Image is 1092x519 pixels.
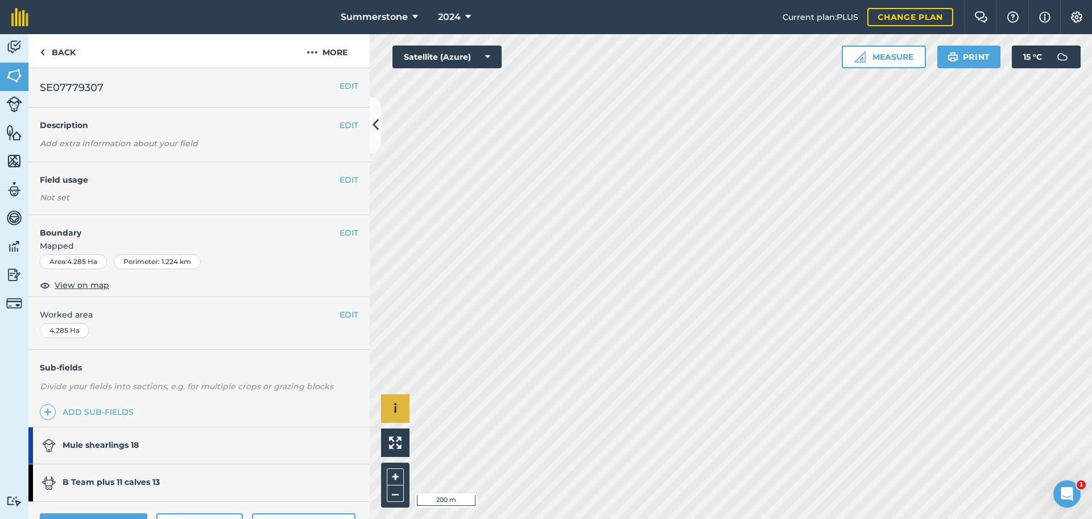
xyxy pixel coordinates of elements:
h4: Sub-fields [28,361,370,374]
img: svg+xml;base64,PD94bWwgdmVyc2lvbj0iMS4wIiBlbmNvZGluZz0idXRmLTgiPz4KPCEtLSBHZW5lcmF0b3I6IEFkb2JlIE... [6,209,22,226]
button: EDIT [340,174,358,186]
img: svg+xml;base64,PHN2ZyB4bWxucz0iaHR0cDovL3d3dy53My5vcmcvMjAwMC9zdmciIHdpZHRoPSI1NiIgaGVpZ2h0PSI2MC... [6,124,22,141]
button: EDIT [340,119,358,131]
a: Mule shearlings 18 [28,427,358,464]
img: svg+xml;base64,PD94bWwgdmVyc2lvbj0iMS4wIiBlbmNvZGluZz0idXRmLTgiPz4KPCEtLSBHZW5lcmF0b3I6IEFkb2JlIE... [6,295,22,311]
iframe: Intercom live chat [1053,480,1081,508]
strong: B Team plus 11 calves 13 [63,477,160,487]
img: svg+xml;base64,PHN2ZyB4bWxucz0iaHR0cDovL3d3dy53My5vcmcvMjAwMC9zdmciIHdpZHRoPSIxNyIgaGVpZ2h0PSIxNy... [1039,10,1050,24]
span: View on map [55,279,109,291]
span: SE07779307 [40,80,104,96]
img: svg+xml;base64,PD94bWwgdmVyc2lvbj0iMS4wIiBlbmNvZGluZz0idXRmLTgiPz4KPCEtLSBHZW5lcmF0b3I6IEFkb2JlIE... [42,439,56,452]
span: 1 [1077,480,1086,489]
button: EDIT [340,80,358,92]
a: Back [28,34,87,68]
a: B Team plus 11 calves 13 [28,464,358,501]
strong: Mule shearlings 18 [63,440,139,450]
div: Not set [40,192,358,203]
button: EDIT [340,226,358,239]
button: View on map [40,278,109,292]
span: Mapped [28,240,370,252]
button: Measure [842,46,926,68]
img: svg+xml;base64,PD94bWwgdmVyc2lvbj0iMS4wIiBlbmNvZGluZz0idXRmLTgiPz4KPCEtLSBHZW5lcmF0b3I6IEFkb2JlIE... [6,496,22,506]
span: 15 ° C [1023,46,1042,68]
img: svg+xml;base64,PD94bWwgdmVyc2lvbj0iMS4wIiBlbmNvZGluZz0idXRmLTgiPz4KPCEtLSBHZW5lcmF0b3I6IEFkb2JlIE... [1051,46,1074,68]
img: svg+xml;base64,PHN2ZyB4bWxucz0iaHR0cDovL3d3dy53My5vcmcvMjAwMC9zdmciIHdpZHRoPSI1NiIgaGVpZ2h0PSI2MC... [6,153,22,170]
em: Add extra information about your field [40,138,198,149]
button: More [284,34,370,68]
img: svg+xml;base64,PD94bWwgdmVyc2lvbj0iMS4wIiBlbmNvZGluZz0idXRmLTgiPz4KPCEtLSBHZW5lcmF0b3I6IEFkb2JlIE... [6,238,22,255]
button: EDIT [340,308,358,321]
button: Print [937,46,1001,68]
img: svg+xml;base64,PHN2ZyB4bWxucz0iaHR0cDovL3d3dy53My5vcmcvMjAwMC9zdmciIHdpZHRoPSIyMCIgaGVpZ2h0PSIyNC... [307,46,318,59]
img: svg+xml;base64,PHN2ZyB4bWxucz0iaHR0cDovL3d3dy53My5vcmcvMjAwMC9zdmciIHdpZHRoPSI5IiBoZWlnaHQ9IjI0Ii... [40,46,45,59]
h4: Boundary [28,215,340,239]
img: Two speech bubbles overlapping with the left bubble in the forefront [974,11,988,23]
button: + [387,468,404,485]
img: svg+xml;base64,PD94bWwgdmVyc2lvbj0iMS4wIiBlbmNvZGluZz0idXRmLTgiPz4KPCEtLSBHZW5lcmF0b3I6IEFkb2JlIE... [42,476,56,490]
h4: Description [40,119,358,131]
a: Change plan [867,8,953,26]
img: svg+xml;base64,PD94bWwgdmVyc2lvbj0iMS4wIiBlbmNvZGluZz0idXRmLTgiPz4KPCEtLSBHZW5lcmF0b3I6IEFkb2JlIE... [6,39,22,56]
div: Area : 4.285 Ha [40,254,107,269]
img: svg+xml;base64,PHN2ZyB4bWxucz0iaHR0cDovL3d3dy53My5vcmcvMjAwMC9zdmciIHdpZHRoPSI1NiIgaGVpZ2h0PSI2MC... [6,67,22,84]
h4: Field usage [40,174,340,186]
img: svg+xml;base64,PHN2ZyB4bWxucz0iaHR0cDovL3d3dy53My5vcmcvMjAwMC9zdmciIHdpZHRoPSIxOSIgaGVpZ2h0PSIyNC... [948,50,958,64]
div: 4.285 Ha [40,323,89,338]
span: Worked area [40,308,358,321]
img: svg+xml;base64,PHN2ZyB4bWxucz0iaHR0cDovL3d3dy53My5vcmcvMjAwMC9zdmciIHdpZHRoPSIxOCIgaGVpZ2h0PSIyNC... [40,278,50,292]
button: 15 °C [1012,46,1081,68]
img: Ruler icon [854,51,866,63]
button: Satellite (Azure) [392,46,502,68]
span: 2024 [438,10,461,24]
img: Four arrows, one pointing top left, one top right, one bottom right and the last bottom left [389,436,402,449]
span: Summerstone [341,10,408,24]
a: Add sub-fields [40,404,138,420]
img: svg+xml;base64,PD94bWwgdmVyc2lvbj0iMS4wIiBlbmNvZGluZz0idXRmLTgiPz4KPCEtLSBHZW5lcmF0b3I6IEFkb2JlIE... [6,96,22,112]
div: Perimeter : 1.224 km [114,254,201,269]
button: – [387,485,404,502]
img: svg+xml;base64,PHN2ZyB4bWxucz0iaHR0cDovL3d3dy53My5vcmcvMjAwMC9zdmciIHdpZHRoPSIxNCIgaGVpZ2h0PSIyNC... [44,405,52,419]
img: fieldmargin Logo [11,8,28,26]
button: i [381,394,409,423]
span: Current plan : PLUS [783,11,858,23]
em: Divide your fields into sections, e.g. for multiple crops or grazing blocks [40,381,333,392]
img: svg+xml;base64,PD94bWwgdmVyc2lvbj0iMS4wIiBlbmNvZGluZz0idXRmLTgiPz4KPCEtLSBHZW5lcmF0b3I6IEFkb2JlIE... [6,181,22,198]
img: A question mark icon [1006,11,1020,23]
span: i [394,401,397,415]
img: svg+xml;base64,PD94bWwgdmVyc2lvbj0iMS4wIiBlbmNvZGluZz0idXRmLTgiPz4KPCEtLSBHZW5lcmF0b3I6IEFkb2JlIE... [6,266,22,283]
img: A cog icon [1070,11,1083,23]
